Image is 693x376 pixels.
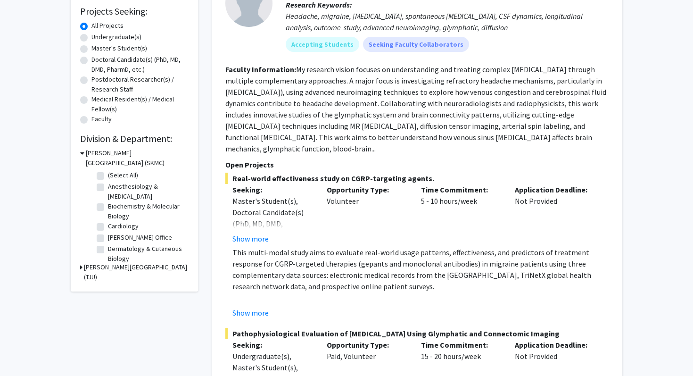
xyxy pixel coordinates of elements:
label: Biochemistry & Molecular Biology [108,201,186,221]
label: Cardiology [108,221,139,231]
p: Seeking: [232,184,313,195]
p: Opportunity Type: [327,184,407,195]
label: Postdoctoral Researcher(s) / Research Staff [91,75,189,94]
p: Open Projects [225,159,609,170]
label: All Projects [91,21,124,31]
fg-read-more: My research vision focuses on understanding and treating complex [MEDICAL_DATA] through multiple ... [225,65,606,153]
button: Show more [232,233,269,244]
span: Real-world effectiveness study on CGRP-targeting agents. [225,173,609,184]
mat-chip: Seeking Faculty Collaborators [363,37,469,52]
label: (Select All) [108,170,138,180]
iframe: Chat [7,334,40,369]
b: Faculty Information: [225,65,296,74]
label: Dermatology & Cutaneous Biology [108,244,186,264]
p: This multi-modal study aims to evaluate real-world usage patterns, effectiveness, and predictors ... [232,247,609,292]
div: Volunteer [320,184,414,244]
button: Show more [232,307,269,318]
p: Time Commitment: [421,339,501,351]
div: Not Provided [508,184,602,244]
div: Master's Student(s), Doctoral Candidate(s) (PhD, MD, DMD, PharmD, etc.), Medical Resident(s) / Me... [232,195,313,263]
label: Master's Student(s) [91,43,147,53]
label: Anesthesiology & [MEDICAL_DATA] [108,182,186,201]
p: Opportunity Type: [327,339,407,351]
span: Pathophysiological Evaluation of [MEDICAL_DATA] Using Glymphatic and Connectomic Imaging [225,328,609,339]
label: [PERSON_NAME] Office [108,233,172,242]
div: 5 - 10 hours/week [414,184,508,244]
p: Seeking: [232,339,313,351]
h3: [PERSON_NAME][GEOGRAPHIC_DATA] (SKMC) [86,148,189,168]
label: Medical Resident(s) / Medical Fellow(s) [91,94,189,114]
h2: Projects Seeking: [80,6,189,17]
h2: Division & Department: [80,133,189,144]
p: Application Deadline: [515,339,595,351]
p: Application Deadline: [515,184,595,195]
mat-chip: Accepting Students [286,37,359,52]
label: Doctoral Candidate(s) (PhD, MD, DMD, PharmD, etc.) [91,55,189,75]
h3: [PERSON_NAME][GEOGRAPHIC_DATA] (TJU) [84,262,189,282]
p: Time Commitment: [421,184,501,195]
label: Faculty [91,114,112,124]
label: Undergraduate(s) [91,32,141,42]
div: Headache, migraine, [MEDICAL_DATA], spontaneous [MEDICAL_DATA], CSF dynamics, longitudinal analys... [286,10,609,33]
